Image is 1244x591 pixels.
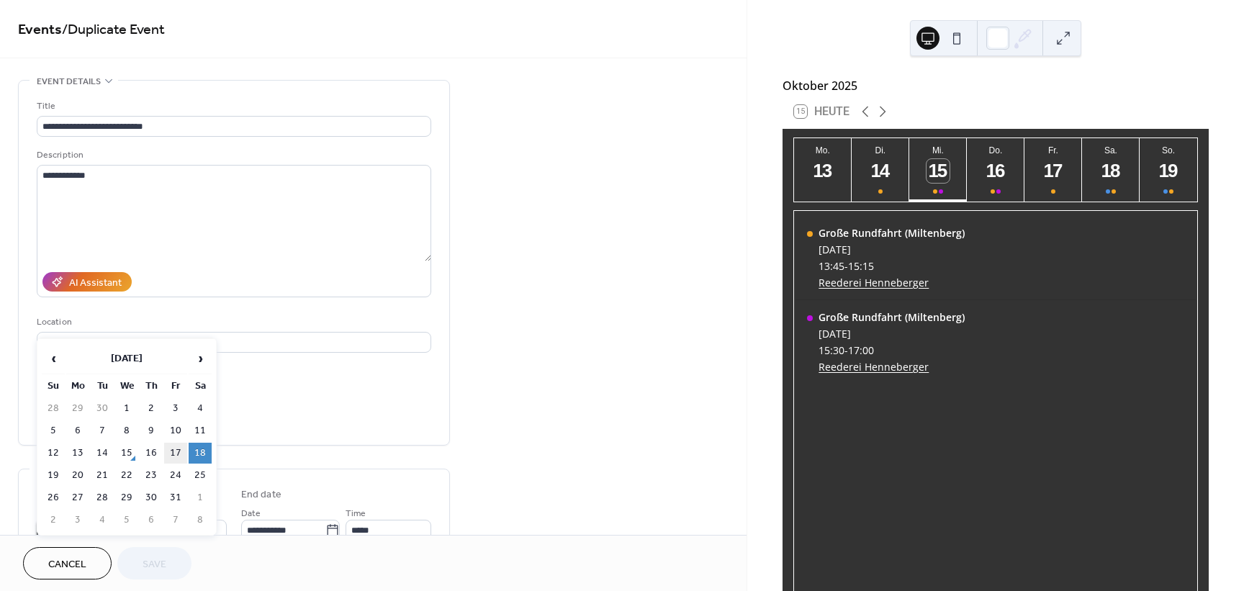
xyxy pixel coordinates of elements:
span: ‹ [42,344,64,373]
button: Cancel [23,547,112,579]
td: 16 [140,443,163,464]
td: 6 [140,510,163,531]
div: Title [37,99,428,114]
td: 25 [189,465,212,486]
span: 15:30 [819,343,844,357]
button: Fr.17 [1024,138,1082,202]
div: 18 [1099,159,1123,183]
td: 1 [189,487,212,508]
button: Di.14 [852,138,909,202]
td: 17 [164,443,187,464]
div: Mi. [914,145,963,155]
a: Reederei Henneberger [819,276,965,289]
td: 18 [189,443,212,464]
td: 15 [115,443,138,464]
td: 30 [91,398,114,419]
div: 15 [927,159,950,183]
button: Sa.18 [1082,138,1140,202]
td: 22 [115,465,138,486]
td: 11 [189,420,212,441]
td: 8 [115,420,138,441]
span: 17:00 [848,343,874,357]
div: 13 [811,159,835,183]
td: 4 [189,398,212,419]
td: 27 [66,487,89,508]
td: 29 [115,487,138,508]
td: 3 [164,398,187,419]
td: 2 [42,510,65,531]
div: Sa. [1086,145,1135,155]
div: Do. [971,145,1020,155]
th: We [115,376,138,397]
td: 14 [91,443,114,464]
button: Do.16 [967,138,1024,202]
span: Date [241,506,261,521]
td: 1 [115,398,138,419]
div: Description [37,148,428,163]
button: Mo.13 [794,138,852,202]
td: 20 [66,465,89,486]
td: 28 [42,398,65,419]
div: [DATE] [819,327,965,340]
div: Große Rundfahrt (Miltenberg) [819,310,965,324]
td: 8 [189,510,212,531]
button: Mi.15 [909,138,967,202]
div: Mo. [798,145,847,155]
td: 28 [91,487,114,508]
span: Event details [37,74,101,89]
td: 26 [42,487,65,508]
div: 19 [1157,159,1181,183]
td: 24 [164,465,187,486]
th: Sa [189,376,212,397]
th: [DATE] [66,343,187,374]
td: 9 [140,420,163,441]
td: 7 [91,420,114,441]
div: End date [241,487,281,502]
span: - [844,259,848,273]
td: 13 [66,443,89,464]
span: Cancel [48,557,86,572]
td: 31 [164,487,187,508]
td: 3 [66,510,89,531]
a: Events [18,16,62,44]
span: › [189,344,211,373]
div: So. [1144,145,1193,155]
a: Reederei Henneberger [819,360,965,374]
span: - [844,343,848,357]
div: Di. [856,145,905,155]
td: 23 [140,465,163,486]
button: So.19 [1140,138,1197,202]
th: Th [140,376,163,397]
td: 19 [42,465,65,486]
span: 13:45 [819,259,844,273]
td: 5 [42,420,65,441]
div: Location [37,315,428,330]
td: 7 [164,510,187,531]
td: 4 [91,510,114,531]
button: AI Assistant [42,272,132,292]
span: 15:15 [848,259,874,273]
th: Fr [164,376,187,397]
th: Mo [66,376,89,397]
div: 17 [1042,159,1065,183]
div: 16 [984,159,1008,183]
td: 21 [91,465,114,486]
td: 30 [140,487,163,508]
td: 29 [66,398,89,419]
span: Time [346,506,366,521]
td: 2 [140,398,163,419]
th: Tu [91,376,114,397]
div: Fr. [1029,145,1078,155]
td: 12 [42,443,65,464]
td: 10 [164,420,187,441]
div: 14 [869,159,893,183]
div: AI Assistant [69,276,122,291]
div: Große Rundfahrt (Miltenberg) [819,226,965,240]
td: 6 [66,420,89,441]
div: Oktober 2025 [783,77,1209,94]
div: [DATE] [819,243,965,256]
td: 5 [115,510,138,531]
span: / Duplicate Event [62,16,165,44]
th: Su [42,376,65,397]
